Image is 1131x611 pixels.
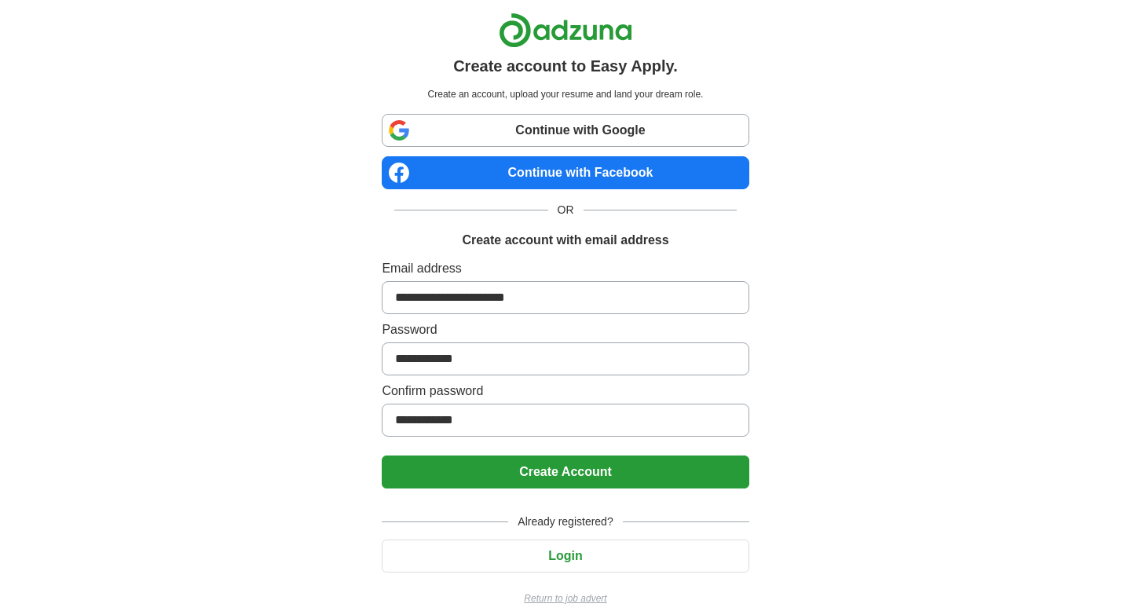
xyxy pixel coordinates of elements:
[462,231,668,250] h1: Create account with email address
[453,54,678,78] h1: Create account to Easy Apply.
[508,514,622,530] span: Already registered?
[382,549,749,562] a: Login
[382,259,749,278] label: Email address
[382,456,749,488] button: Create Account
[382,382,749,401] label: Confirm password
[548,202,584,218] span: OR
[499,13,632,48] img: Adzuna logo
[382,114,749,147] a: Continue with Google
[382,156,749,189] a: Continue with Facebook
[382,540,749,573] button: Login
[382,591,749,606] a: Return to job advert
[385,87,745,101] p: Create an account, upload your resume and land your dream role.
[382,320,749,339] label: Password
